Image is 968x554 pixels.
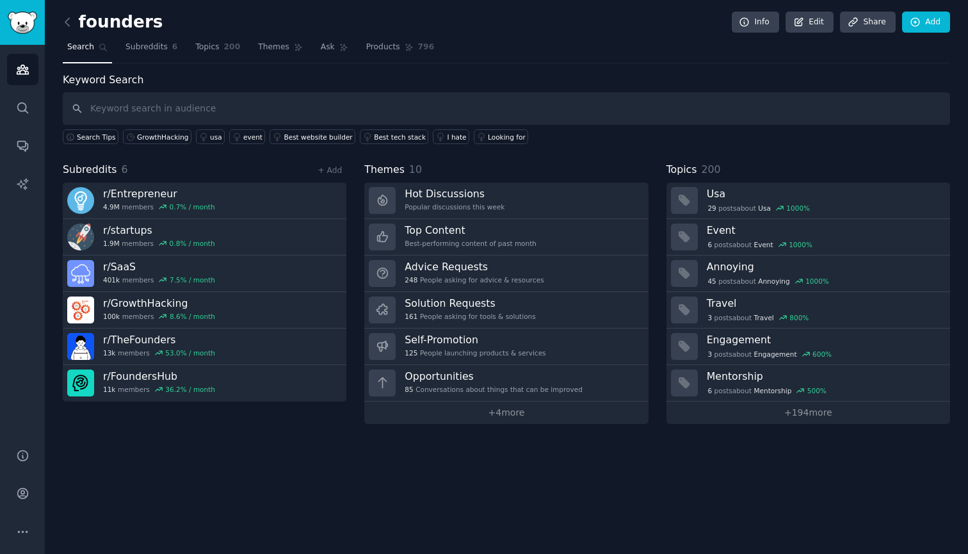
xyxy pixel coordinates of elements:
span: 6 [707,386,712,395]
a: +4more [364,402,648,424]
a: Advice Requests248People asking for advice & resources [364,256,648,292]
div: 1000 % [805,277,829,286]
a: +194more [666,402,950,424]
a: GrowthHacking [123,129,191,144]
a: I hate [433,129,469,144]
h3: Opportunities [405,370,583,383]
span: 6 [172,42,178,53]
div: 500 % [807,386,827,395]
a: usa [196,129,225,144]
div: post s about [707,239,814,250]
span: Usa [758,204,771,213]
h3: Mentorship [707,370,941,383]
span: 200 [224,42,241,53]
h3: Self-Promotion [405,333,545,346]
span: Travel [754,313,774,322]
label: Keyword Search [63,74,143,86]
div: 0.8 % / month [170,239,215,248]
span: Mentorship [754,386,792,395]
span: Annoying [758,277,789,286]
div: post s about [707,385,828,396]
a: Solution Requests161People asking for tools & solutions [364,292,648,329]
span: Event [754,240,773,249]
h2: founders [63,12,163,33]
img: GrowthHacking [67,297,94,323]
a: r/GrowthHacking100kmembers8.6% / month [63,292,346,329]
div: 1000 % [789,240,812,249]
h3: Event [707,224,941,237]
div: usa [210,133,222,142]
span: 796 [418,42,435,53]
h3: Usa [707,187,941,200]
h3: r/ TheFounders [103,333,215,346]
span: 248 [405,275,417,284]
span: Engagement [754,350,797,359]
div: post s about [707,312,810,323]
a: Self-Promotion125People launching products & services [364,329,648,365]
div: 800 % [789,313,809,322]
div: Best-performing content of past month [405,239,536,248]
span: 3 [707,350,712,359]
img: FoundersHub [67,370,94,396]
h3: r/ FoundersHub [103,370,215,383]
a: Best website builder [270,129,355,144]
a: Themes [254,37,307,63]
span: Search [67,42,94,53]
button: Search Tips [63,129,118,144]
span: 13k [103,348,115,357]
a: Opportunities85Conversations about things that can be improved [364,365,648,402]
div: members [103,385,215,394]
a: Annoying45postsaboutAnnoying1000% [666,256,950,292]
div: 1000 % [786,204,810,213]
h3: Top Content [405,224,536,237]
span: 100k [103,312,120,321]
span: Themes [258,42,289,53]
h3: Solution Requests [405,297,535,310]
span: Products [366,42,400,53]
h3: Advice Requests [405,260,544,273]
a: Search [63,37,112,63]
a: event [229,129,265,144]
span: Topics [195,42,219,53]
div: GrowthHacking [137,133,188,142]
a: Engagement3postsaboutEngagement600% [666,329,950,365]
img: startups [67,224,94,250]
span: 29 [707,204,716,213]
div: Conversations about things that can be improved [405,385,583,394]
div: People asking for advice & resources [405,275,544,284]
div: members [103,239,215,248]
a: Usa29postsaboutUsa1000% [666,183,950,219]
a: Ask [316,37,353,63]
span: 125 [405,348,417,357]
span: 6 [707,240,712,249]
div: members [103,348,215,357]
a: Subreddits6 [121,37,182,63]
a: r/TheFounders13kmembers53.0% / month [63,329,346,365]
div: 7.5 % / month [170,275,215,284]
div: 0.7 % / month [170,202,215,211]
a: Topics200 [191,37,245,63]
a: Share [840,12,895,33]
img: Entrepreneur [67,187,94,214]
span: 10 [409,163,422,175]
img: SaaS [67,260,94,287]
span: 45 [707,277,716,286]
a: Add [902,12,950,33]
span: 4.9M [103,202,120,211]
span: Subreddits [63,162,117,178]
div: Best tech stack [374,133,426,142]
img: GummySearch logo [8,12,37,34]
span: Ask [321,42,335,53]
div: post s about [707,202,811,214]
div: 36.2 % / month [165,385,215,394]
div: People asking for tools & solutions [405,312,535,321]
a: Looking for [474,129,528,144]
div: members [103,312,215,321]
a: Edit [786,12,834,33]
span: Topics [666,162,697,178]
h3: Annoying [707,260,941,273]
a: Products796 [362,37,439,63]
a: Travel3postsaboutTravel800% [666,292,950,329]
h3: Hot Discussions [405,187,504,200]
input: Keyword search in audience [63,92,950,125]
